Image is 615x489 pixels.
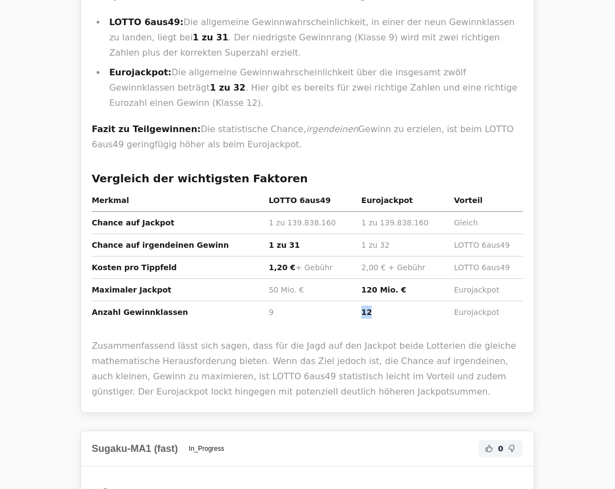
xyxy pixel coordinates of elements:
[92,170,523,187] h3: Vergleich der wichtigsten Faktoren
[92,194,264,212] th: Merkmal
[92,218,174,227] strong: Chance auf Jackpot
[357,212,450,234] td: 1 zu 139.838.160
[306,124,358,134] em: irgendeinen
[357,257,450,279] td: 2,00 € + Gebühr
[483,442,496,455] button: Helpful
[269,263,295,272] strong: 1,20 €
[106,65,523,111] li: Die allgemeine Gewinnwahrscheinlichkeit über die insgesamt zwölf Gewinnklassen beträgt . Hier gib...
[269,241,300,249] strong: 1 zu 31
[92,241,229,249] strong: Chance auf irgendeinen Gewinn
[450,234,523,257] td: LOTTO 6aus49
[264,257,357,279] td: + Gebühr
[106,15,523,61] li: Die allgemeine Gewinnwahrscheinlichkeit, in einer der neun Gewinnklassen zu landen, liegt bei . D...
[450,212,523,234] td: Gleich
[362,285,406,294] strong: 120 Mio. €
[450,279,523,301] td: Eurojackpot
[92,338,523,399] p: Zusammenfassend lässt sich sagen, dass für die Jagd auf den Jackpot beide Lotterien die gleiche m...
[92,285,172,294] strong: Maximaler Jackpot
[92,122,523,152] p: Die statistische Chance, Gewinn zu erzielen, ist beim LOTTO 6aus49 geringfügig höher als beim Eur...
[109,67,172,77] strong: Eurojackpot:
[264,194,357,212] th: LOTTO 6aus49
[357,234,450,257] td: 1 zu 32
[92,441,178,456] h2: Sugaku-MA1 (fast)
[92,124,201,134] strong: Fazit zu Teilgewinnen:
[450,301,523,324] td: Eurojackpot
[357,194,450,212] th: Eurojackpot
[109,17,184,27] strong: LOTTO 6aus49:
[450,257,523,279] td: LOTTO 6aus49
[264,279,357,301] td: 50 Mio. €
[506,442,519,455] button: Not Helpful
[92,263,177,272] strong: Kosten pro Tippfeld
[182,442,231,455] span: In_Progress
[498,443,504,454] span: 0
[450,194,523,212] th: Vorteil
[264,212,357,234] td: 1 zu 139.838.160
[193,32,228,43] strong: 1 zu 31
[210,82,245,93] strong: 1 zu 32
[92,308,188,317] strong: Anzahl Gewinnklassen
[264,301,357,324] td: 9
[362,308,372,317] strong: 12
